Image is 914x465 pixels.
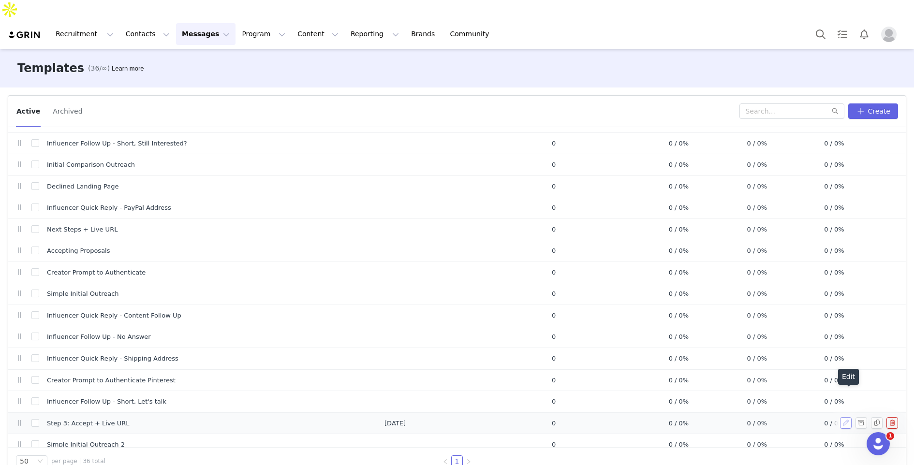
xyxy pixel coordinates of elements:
button: Recruitment [50,23,119,45]
span: 0 / 0% [824,311,844,320]
span: Simple Initial Outreach 2 [47,440,125,450]
span: 0 / 0% [824,160,844,170]
span: 0 / 0% [824,182,844,191]
span: 0 / 0% [824,376,844,385]
span: 0 / 0% [747,419,767,428]
span: Creator Prompt to Authenticate [47,268,146,277]
span: 0 / 0% [824,246,844,256]
span: 0 / 0% [824,225,844,234]
span: 0 / 0% [824,203,844,213]
span: 0 [552,182,556,191]
span: 0 / 0% [669,160,689,170]
span: Influencer Quick Reply - PayPal Address [47,203,171,213]
a: Community [444,23,500,45]
span: Influencer Follow Up - Short, Let's talk [47,397,166,407]
span: 0 / 0% [824,139,844,148]
span: 0 [552,397,556,407]
span: 0 / 0% [669,203,689,213]
span: 0 / 0% [747,376,767,385]
span: 0 / 0% [669,397,689,407]
span: 0 / 0% [747,289,767,299]
span: Step 3: Accept + Live URL [47,419,129,428]
span: Next Steps + Live URL [47,225,118,234]
span: 0 / 0% [747,182,767,191]
i: icon: search [832,108,839,115]
span: 0 [552,289,556,299]
span: Declined Landing Page [47,182,118,191]
h3: Templates [17,59,84,77]
span: 0 / 0% [747,397,767,407]
span: 0 / 0% [669,246,689,256]
span: 0 / 0% [669,182,689,191]
iframe: Intercom live chat [867,432,890,455]
i: icon: right [466,459,472,465]
span: 0 / 0% [747,246,767,256]
span: 0 / 0% [669,354,689,363]
span: 0 [552,311,556,320]
span: 0 [552,203,556,213]
button: Messages [176,23,236,45]
button: Active [16,103,41,119]
span: 0 [552,354,556,363]
span: 0 / 0% [747,440,767,450]
a: Brands [405,23,443,45]
span: 0 / 0% [669,139,689,148]
span: 0 / 0% [747,139,767,148]
div: Tooltip anchor [110,64,146,73]
i: icon: left [442,459,448,465]
span: 0 / 0% [824,332,844,342]
button: Program [236,23,291,45]
span: 0 / 0% [747,354,767,363]
span: 0 / 0% [747,311,767,320]
button: Notifications [854,23,875,45]
span: 0 / 0% [824,354,844,363]
button: Search [810,23,831,45]
span: 0 [552,139,556,148]
span: Influencer Quick Reply - Content Follow Up [47,311,181,320]
span: 0 / 0% [824,440,844,450]
span: 0 [552,225,556,234]
span: 0 / 0% [824,268,844,277]
span: 0 / 0% [669,440,689,450]
span: 0 [552,440,556,450]
span: 0 / 0% [824,289,844,299]
button: Contacts [120,23,176,45]
span: 0 / 0% [747,268,767,277]
img: placeholder-profile.jpg [881,27,897,42]
span: 0 / 0% [824,419,844,428]
button: Profile [875,27,906,42]
span: 0 [552,268,556,277]
span: Influencer Follow Up - Short, Still Interested? [47,139,187,148]
input: Search... [739,103,844,119]
i: icon: down [37,458,43,465]
button: Reporting [345,23,405,45]
span: 1 [886,432,894,440]
a: Tasks [832,23,853,45]
span: 0 / 0% [669,332,689,342]
span: Initial Comparison Outreach [47,160,135,170]
span: Influencer Follow Up - No Answer [47,332,151,342]
span: 0 / 0% [747,332,767,342]
span: 0 / 0% [747,160,767,170]
button: Create [848,103,898,119]
span: 0 / 0% [669,268,689,277]
span: 0 / 0% [669,311,689,320]
span: 0 / 0% [824,397,844,407]
span: 0 [552,376,556,385]
span: 0 [552,246,556,256]
span: 0 / 0% [669,225,689,234]
span: Simple Initial Outreach [47,289,119,299]
span: 0 / 0% [669,419,689,428]
span: Accepting Proposals [47,246,110,256]
span: 0 [552,419,556,428]
span: 0 / 0% [669,376,689,385]
img: grin logo [8,30,42,40]
span: 0 / 0% [747,203,767,213]
span: (36/∞) [88,63,110,73]
span: Influencer Quick Reply - Shipping Address [47,354,178,363]
button: Content [292,23,344,45]
span: 0 [552,160,556,170]
span: Creator Prompt to Authenticate Pinterest [47,376,176,385]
